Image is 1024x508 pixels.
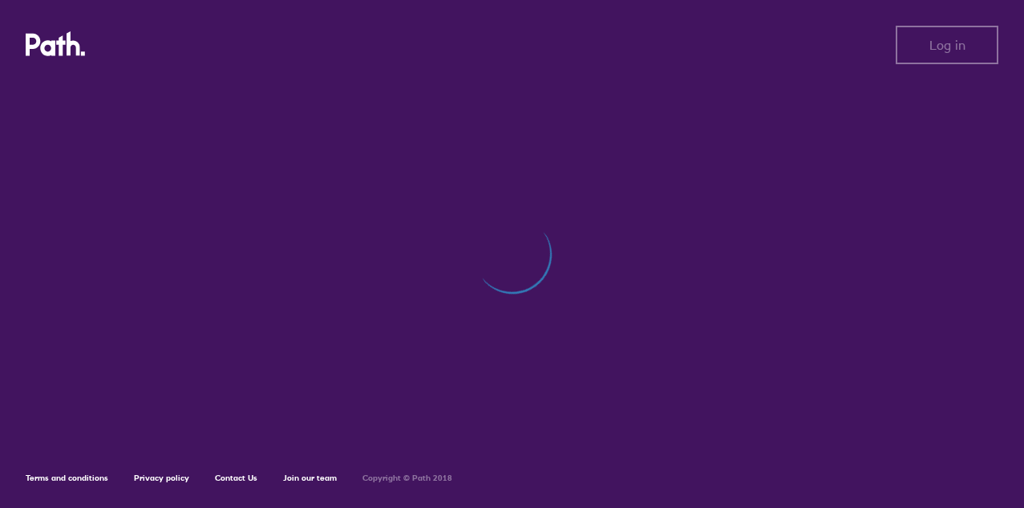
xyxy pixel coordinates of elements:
[215,473,257,483] a: Contact Us
[929,38,965,52] span: Log in
[26,473,108,483] a: Terms and conditions
[362,473,452,483] h6: Copyright © Path 2018
[283,473,337,483] a: Join our team
[896,26,998,64] button: Log in
[134,473,189,483] a: Privacy policy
